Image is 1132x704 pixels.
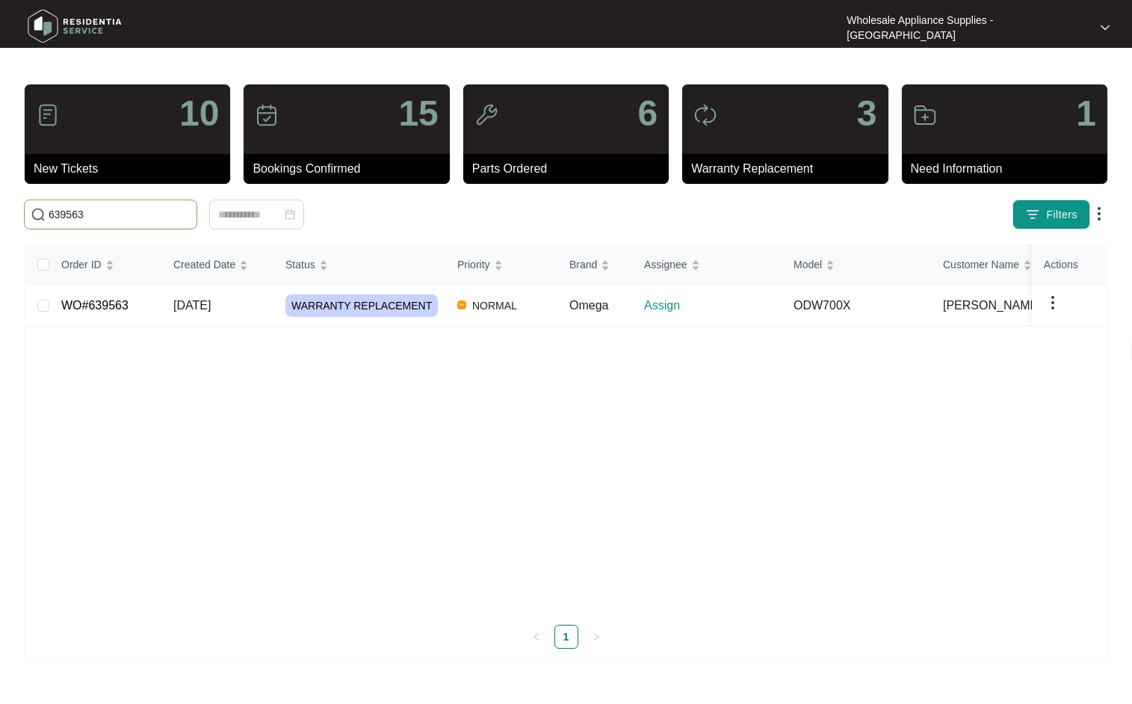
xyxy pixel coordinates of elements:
[555,626,578,648] a: 1
[161,245,273,285] th: Created Date
[1012,200,1090,229] button: filter iconFilters
[857,96,877,132] p: 3
[255,103,279,127] img: icon
[1032,245,1107,285] th: Actions
[584,625,608,649] button: right
[569,256,597,273] span: Brand
[179,96,219,132] p: 10
[532,632,541,641] span: left
[36,103,60,127] img: icon
[911,160,1107,178] p: Need Information
[1044,294,1062,312] img: dropdown arrow
[273,245,445,285] th: Status
[644,256,687,273] span: Assignee
[285,294,438,317] span: WARRANTY REPLACEMENT
[913,103,937,127] img: icon
[61,299,129,312] a: WO#639563
[632,245,782,285] th: Assignee
[466,297,523,315] span: NORMAL
[943,256,1019,273] span: Customer Name
[584,625,608,649] li: Next Page
[1090,205,1108,223] img: dropdown arrow
[637,96,658,132] p: 6
[1076,96,1096,132] p: 1
[1046,207,1077,223] span: Filters
[1101,24,1110,31] img: dropdown arrow
[943,297,1042,315] span: [PERSON_NAME]
[782,245,931,285] th: Model
[592,632,601,641] span: right
[644,297,782,315] p: Assign
[782,285,931,327] td: ODW700X
[557,245,632,285] th: Brand
[569,299,608,312] span: Omega
[49,245,161,285] th: Order ID
[31,207,46,222] img: search-icon
[457,300,466,309] img: Vercel Logo
[253,160,449,178] p: Bookings Confirmed
[794,256,822,273] span: Model
[173,256,235,273] span: Created Date
[173,299,211,312] span: [DATE]
[457,256,490,273] span: Priority
[445,245,557,285] th: Priority
[554,625,578,649] li: 1
[49,206,191,223] input: Search by Order Id, Assignee Name, Customer Name, Brand and Model
[691,160,888,178] p: Warranty Replacement
[34,160,230,178] p: New Tickets
[398,96,438,132] p: 15
[525,625,548,649] button: left
[472,160,669,178] p: Parts Ordered
[525,625,548,649] li: Previous Page
[1025,207,1040,222] img: filter icon
[474,103,498,127] img: icon
[61,256,102,273] span: Order ID
[931,245,1080,285] th: Customer Name
[285,256,315,273] span: Status
[847,13,1087,43] p: Wholesale Appliance Supplies - [GEOGRAPHIC_DATA]
[22,4,127,49] img: residentia service logo
[693,103,717,127] img: icon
